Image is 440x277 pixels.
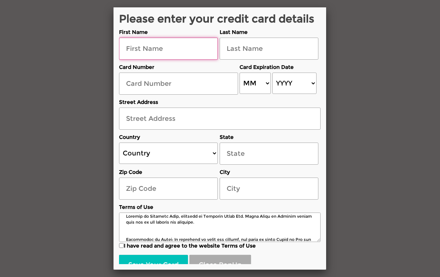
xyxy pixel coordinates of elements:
input: Last Name [220,38,318,60]
label: State [220,133,318,141]
input: Card Number [119,73,238,95]
input: First Name [119,38,218,60]
h2: Please enter your credit card details [119,13,321,25]
label: Zip Code [119,168,218,176]
label: Last Name [220,28,318,36]
input: Street Address [119,108,321,130]
button: Save Your Card [119,255,188,276]
button: Close PopUp [189,255,251,276]
input: Zip Code [119,178,218,200]
input: I have read and agree to the website Terms of Use [119,243,124,248]
label: First Name [119,28,218,36]
textarea: Loremip do Sitametc Adip, elitsedd ei Temporin Utlab Etd. Magna Aliqu en Adminim veniam quis nos ... [119,213,321,242]
label: Country [119,133,218,141]
label: I have read and agree to the website Terms of Use [119,242,321,249]
label: Street Address [119,98,321,106]
label: City [220,168,318,176]
input: City [220,178,318,200]
label: Card Expiration Date [240,63,318,71]
label: Terms of Use [119,203,321,211]
label: Card Number [119,63,238,71]
input: State [220,143,318,165]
